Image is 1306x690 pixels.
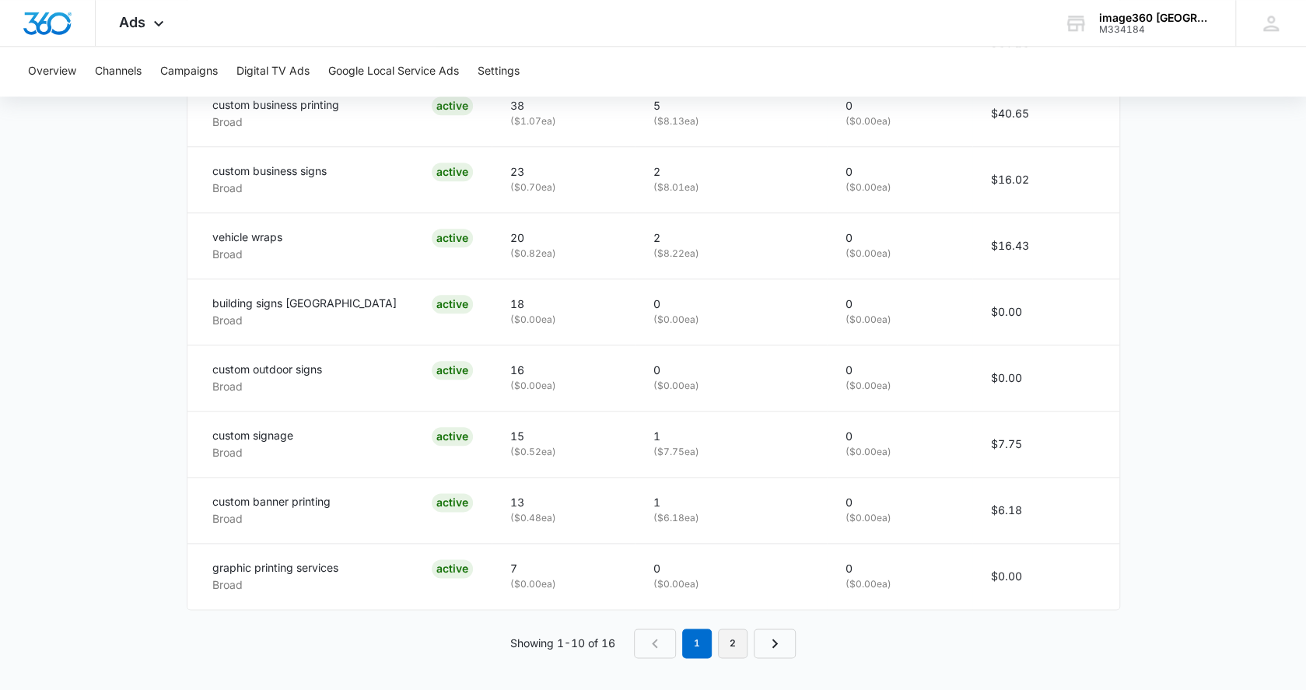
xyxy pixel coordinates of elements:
[212,295,397,312] p: building signs [GEOGRAPHIC_DATA]
[510,511,616,526] p: ( $0.48 ea)
[510,97,616,114] p: 38
[236,47,310,96] button: Digital TV Ads
[95,47,142,96] button: Channels
[653,445,808,460] p: ( $7.75 ea)
[212,510,331,527] p: Broad
[846,97,954,114] p: 0
[510,560,616,577] p: 7
[653,494,808,511] p: 1
[432,96,473,115] div: ACTIVE
[432,229,473,247] div: ACTIVE
[653,577,808,592] p: ( $0.00 ea)
[653,97,808,114] p: 5
[1099,24,1213,35] div: account id
[432,559,473,578] div: ACTIVE
[972,278,1119,345] td: $0.00
[846,313,954,327] p: ( $0.00 ea)
[212,493,331,510] p: custom banner printing
[432,493,473,512] div: ACTIVE
[510,428,616,445] p: 15
[510,163,616,180] p: 23
[846,379,954,394] p: ( $0.00 ea)
[510,635,615,652] p: Showing 1-10 of 16
[212,96,339,114] p: custom business printing
[653,296,808,313] p: 0
[119,14,145,30] span: Ads
[653,428,808,445] p: 1
[846,180,954,195] p: ( $0.00 ea)
[846,362,954,379] p: 0
[653,379,808,394] p: ( $0.00 ea)
[846,229,954,247] p: 0
[846,428,954,445] p: 0
[972,543,1119,609] td: $0.00
[846,163,954,180] p: 0
[510,379,616,394] p: ( $0.00 ea)
[432,427,473,446] div: ACTIVE
[754,629,796,658] a: Next Page
[510,362,616,379] p: 16
[682,629,712,658] em: 1
[846,445,954,460] p: ( $0.00 ea)
[653,560,808,577] p: 0
[328,47,459,96] button: Google Local Service Ads
[510,229,616,247] p: 20
[478,47,520,96] button: Settings
[653,114,808,129] p: ( $8.13 ea)
[212,163,327,180] p: custom business signs
[634,629,796,658] nav: Pagination
[212,378,322,395] p: Broad
[510,247,616,261] p: ( $0.82 ea)
[510,114,616,129] p: ( $1.07 ea)
[212,576,338,594] p: Broad
[718,629,748,658] a: Page 2
[653,511,808,526] p: ( $6.18 ea)
[212,427,293,444] p: custom signage
[972,345,1119,411] td: $0.00
[653,180,808,195] p: ( $8.01 ea)
[510,494,616,511] p: 13
[846,560,954,577] p: 0
[212,361,322,378] p: custom outdoor signs
[212,229,282,246] p: vehicle wraps
[653,313,808,327] p: ( $0.00 ea)
[510,296,616,313] p: 18
[846,247,954,261] p: ( $0.00 ea)
[653,229,808,247] p: 2
[653,247,808,261] p: ( $8.22 ea)
[212,114,339,131] p: Broad
[212,312,397,329] p: Broad
[846,114,954,129] p: ( $0.00 ea)
[432,163,473,181] div: ACTIVE
[432,361,473,380] div: ACTIVE
[1099,12,1213,24] div: account name
[972,80,1119,146] td: $40.65
[160,47,218,96] button: Campaigns
[846,577,954,592] p: ( $0.00 ea)
[972,146,1119,212] td: $16.02
[28,47,76,96] button: Overview
[653,163,808,180] p: 2
[212,559,338,576] p: graphic printing services
[510,180,616,195] p: ( $0.70 ea)
[432,295,473,313] div: ACTIVE
[510,313,616,327] p: ( $0.00 ea)
[510,577,616,592] p: ( $0.00 ea)
[212,246,282,263] p: Broad
[846,511,954,526] p: ( $0.00 ea)
[972,411,1119,477] td: $7.75
[846,494,954,511] p: 0
[653,362,808,379] p: 0
[972,477,1119,543] td: $6.18
[212,180,327,197] p: Broad
[972,212,1119,278] td: $16.43
[510,445,616,460] p: ( $0.52 ea)
[212,444,293,461] p: Broad
[846,296,954,313] p: 0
